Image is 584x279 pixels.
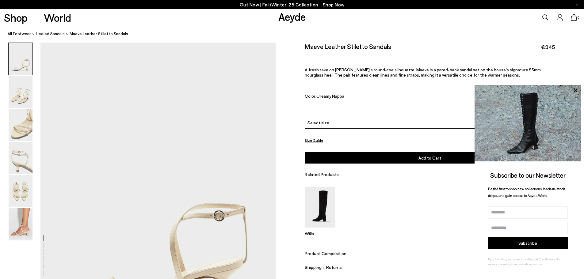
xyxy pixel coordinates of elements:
a: 0 [571,14,577,21]
a: Aeyde [278,10,306,23]
img: Willa Suede Over-Knee Boots [305,187,335,228]
span: Creamy Nappa [316,93,344,99]
div: Color: [305,93,510,100]
a: Terms & Conditions [528,257,552,261]
p: Willa [305,231,335,236]
span: Shipping + Returns [305,265,342,270]
img: Maeve Leather Stiletto Sandals - Image 5 [9,175,32,207]
img: Maeve Leather Stiletto Sandals - Image 1 [9,43,32,75]
button: Size Guide [305,137,323,144]
button: Add to Cart [305,152,555,164]
nav: breadcrumb [8,26,584,43]
img: Maeve Leather Stiletto Sandals - Image 3 [9,109,32,141]
button: Subscribe [488,237,568,249]
span: Product Composition [305,251,346,256]
span: Maeve Leather Stiletto Sandals [70,31,128,37]
img: Maeve Leather Stiletto Sandals - Image 4 [9,142,32,174]
img: Maeve Leather Stiletto Sandals - Image 6 [9,208,32,240]
h2: Maeve Leather Stiletto Sandals [305,43,391,50]
p: Out Now | Fall/Winter ‘25 Collection [240,1,345,9]
span: 0 [577,16,580,19]
img: 2a6287a1333c9a56320fd6e7b3c4a9a9.jpg [475,85,581,161]
span: A fresh take on [PERSON_NAME]’s round-toe silhouette, Maeve is a pared-back sandal set on the hou... [305,67,541,77]
span: Add to Cart [418,155,441,160]
span: Navigate to /collections/new-in [323,2,345,7]
span: Related Products [305,172,339,177]
a: heeled sandals [36,31,65,37]
span: Select size [307,119,329,126]
a: All Footwear [8,31,31,37]
span: €345 [541,43,555,51]
span: heeled sandals [36,31,65,36]
a: Shop [4,12,28,23]
img: Maeve Leather Stiletto Sandals - Image 2 [9,76,32,108]
span: By subscribing, you agree to our [488,257,528,261]
a: World [44,12,71,23]
a: Willa Suede Over-Knee Boots Willa [305,223,335,236]
span: Be the first to shop new collections, back-in-stock drops, and gain access to Aeyde World. [488,187,565,198]
span: Subscribe to our Newsletter [490,171,566,179]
